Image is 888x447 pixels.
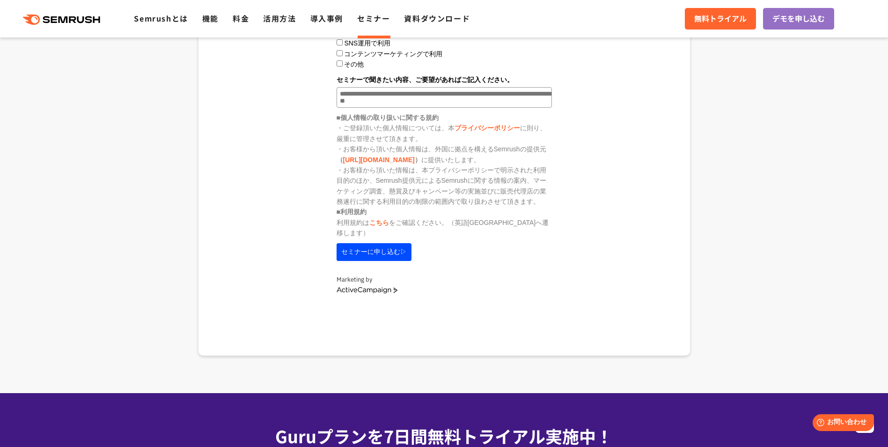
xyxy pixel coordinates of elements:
a: デモを申し込む [763,8,834,30]
a: こちら [369,219,389,226]
label: セミナーで聞きたい内容、ご要望があればご記入ください。 [337,74,552,85]
button: セミナーに申し込む▷ [337,243,411,261]
a: Semrushとは [134,13,188,24]
a: 導入事例 [310,13,343,24]
span: 無料トライアル [694,13,747,25]
h5: ■個人情報の取り扱いに関する規約 [337,112,552,123]
strong: （ ） [337,156,421,164]
a: 資料ダウンロード [404,13,470,24]
a: 活用方法 [263,13,296,24]
a: プライバシーポリシー [455,124,520,132]
a: [URL][DOMAIN_NAME] [343,156,415,164]
h5: ■利用規約 [337,207,552,217]
a: 料金 [233,13,249,24]
label: その他 [344,60,364,68]
div: Marketing by [337,275,552,285]
a: セミナー [357,13,390,24]
a: 機能 [202,13,219,24]
a: 無料トライアル [685,8,756,30]
iframe: Help widget launcher [805,410,878,437]
label: SNS運用で利用 [344,39,390,47]
span: デモを申し込む [772,13,825,25]
p: 利用規約は をご確認ください。（英語[GEOGRAPHIC_DATA]へ遷移します） [337,217,552,238]
p: ・ご登録頂いた個人情報については、本 に則り、厳重に管理させて頂きます。 ・お客様から頂いた個人情報は、外国に拠点を構えるSemrushの提供元 に提供いたします。 ・お客様から頂いた情報は、本... [337,123,552,207]
label: コンテンツマーケティングで利用 [344,50,442,58]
